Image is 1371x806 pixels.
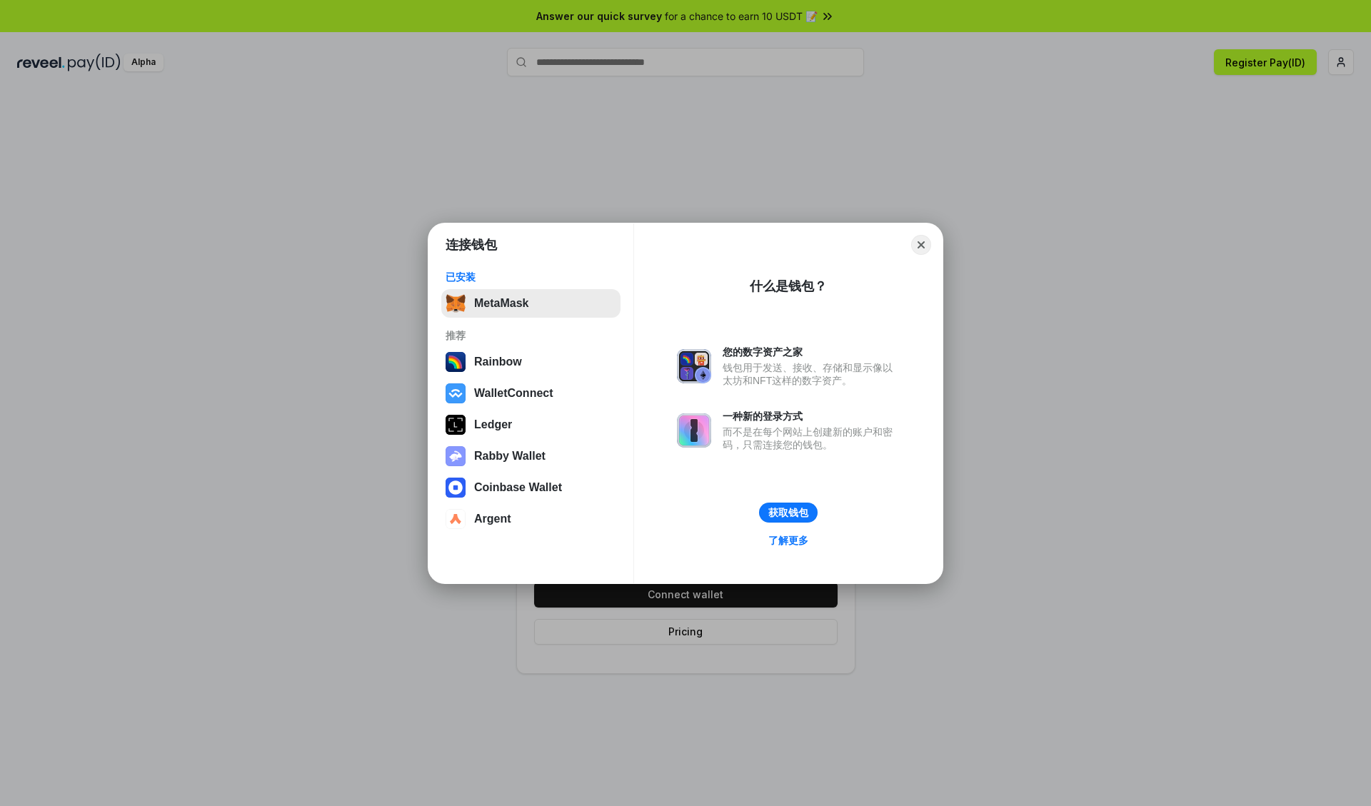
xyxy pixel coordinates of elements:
[723,361,900,387] div: 钱包用于发送、接收、存储和显示像以太坊和NFT这样的数字资产。
[441,410,621,439] button: Ledger
[474,481,562,494] div: Coinbase Wallet
[750,278,827,295] div: 什么是钱包？
[474,450,546,463] div: Rabby Wallet
[474,513,511,525] div: Argent
[446,446,466,466] img: svg+xml,%3Csvg%20xmlns%3D%22http%3A%2F%2Fwww.w3.org%2F2000%2Fsvg%22%20fill%3D%22none%22%20viewBox...
[768,506,808,519] div: 获取钱包
[723,346,900,358] div: 您的数字资产之家
[446,271,616,283] div: 已安装
[441,505,621,533] button: Argent
[723,410,900,423] div: 一种新的登录方式
[759,503,818,523] button: 获取钱包
[441,379,621,408] button: WalletConnect
[911,235,931,255] button: Close
[441,348,621,376] button: Rainbow
[723,425,900,451] div: 而不是在每个网站上创建新的账户和密码，只需连接您的钱包。
[446,415,466,435] img: svg+xml,%3Csvg%20xmlns%3D%22http%3A%2F%2Fwww.w3.org%2F2000%2Fsvg%22%20width%3D%2228%22%20height%3...
[474,387,553,400] div: WalletConnect
[446,293,466,313] img: svg+xml,%3Csvg%20fill%3D%22none%22%20height%3D%2233%22%20viewBox%3D%220%200%2035%2033%22%20width%...
[446,509,466,529] img: svg+xml,%3Csvg%20width%3D%2228%22%20height%3D%2228%22%20viewBox%3D%220%200%2028%2028%22%20fill%3D...
[474,297,528,310] div: MetaMask
[446,236,497,253] h1: 连接钱包
[441,442,621,470] button: Rabby Wallet
[677,349,711,383] img: svg+xml,%3Csvg%20xmlns%3D%22http%3A%2F%2Fwww.w3.org%2F2000%2Fsvg%22%20fill%3D%22none%22%20viewBox...
[446,329,616,342] div: 推荐
[677,413,711,448] img: svg+xml,%3Csvg%20xmlns%3D%22http%3A%2F%2Fwww.w3.org%2F2000%2Fsvg%22%20fill%3D%22none%22%20viewBox...
[441,289,621,318] button: MetaMask
[474,356,522,368] div: Rainbow
[446,352,466,372] img: svg+xml,%3Csvg%20width%3D%22120%22%20height%3D%22120%22%20viewBox%3D%220%200%20120%20120%22%20fil...
[441,473,621,502] button: Coinbase Wallet
[768,534,808,547] div: 了解更多
[446,478,466,498] img: svg+xml,%3Csvg%20width%3D%2228%22%20height%3D%2228%22%20viewBox%3D%220%200%2028%2028%22%20fill%3D...
[760,531,817,550] a: 了解更多
[446,383,466,403] img: svg+xml,%3Csvg%20width%3D%2228%22%20height%3D%2228%22%20viewBox%3D%220%200%2028%2028%22%20fill%3D...
[474,418,512,431] div: Ledger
